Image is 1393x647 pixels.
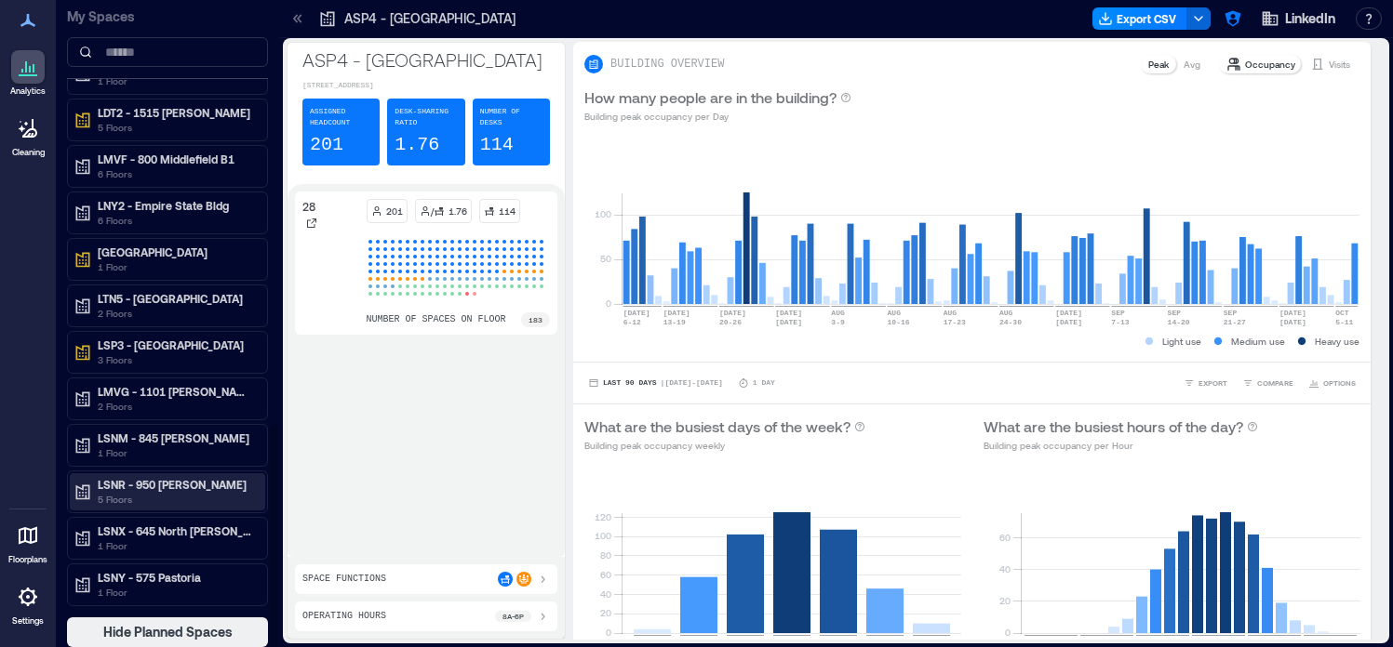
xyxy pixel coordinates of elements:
[98,213,254,228] p: 6 Floors
[98,244,254,259] p: [GEOGRAPHIC_DATA]
[1335,309,1349,317] text: OCT
[623,309,650,317] text: [DATE]
[98,492,254,507] p: 5 Floors
[6,574,50,632] a: Settings
[480,106,542,128] p: Number of Desks
[1224,309,1238,317] text: SEP
[395,132,439,158] p: 1.76
[719,309,746,317] text: [DATE]
[1004,627,1010,638] tspan: 0
[1199,377,1227,389] span: EXPORT
[600,253,611,264] tspan: 50
[10,86,46,97] p: Analytics
[98,198,254,213] p: LNY2 - Empire State Bldg
[1248,638,1262,646] text: 4pm
[502,611,524,622] p: 8a - 6p
[98,523,254,538] p: LSNX - 645 North [PERSON_NAME]
[1231,334,1285,349] p: Medium use
[12,147,45,158] p: Cleaning
[1285,9,1335,28] span: LinkedIn
[831,318,845,326] text: 3-9
[1224,318,1246,326] text: 21-27
[310,132,343,158] p: 201
[584,86,837,109] p: How many people are in the building?
[98,105,254,120] p: LDT2 - 1515 [PERSON_NAME]
[386,204,403,218] p: 201
[98,291,254,306] p: LTN5 - [GEOGRAPHIC_DATA]
[98,570,254,585] p: LSNY - 575 Pastoria
[775,318,802,326] text: [DATE]
[866,638,893,646] text: [DATE]
[1025,638,1042,646] text: 12am
[480,132,514,158] p: 114
[1257,377,1293,389] span: COMPARE
[584,374,727,392] button: Last 90 Days |[DATE]-[DATE]
[310,106,372,128] p: Assigned Headcount
[998,532,1010,543] tspan: 60
[1180,374,1231,392] button: EXPORT
[727,638,754,646] text: [DATE]
[395,106,457,128] p: Desk-sharing ratio
[1305,374,1360,392] button: OPTIONS
[98,259,254,274] p: 1 Floor
[1304,638,1318,646] text: 8pm
[600,549,611,561] tspan: 80
[1323,377,1356,389] span: OPTIONS
[600,588,611,600] tspan: 40
[98,337,254,352] p: LSP3 - [GEOGRAPHIC_DATA]
[584,438,865,453] p: Building peak occupancy weekly
[719,318,742,326] text: 20-26
[773,638,800,646] text: [DATE]
[1162,334,1201,349] p: Light use
[1184,57,1200,72] p: Avg
[680,638,707,646] text: [DATE]
[600,608,611,619] tspan: 20
[999,309,1013,317] text: AUG
[1168,309,1182,317] text: SEP
[584,416,851,438] p: What are the busiest days of the week?
[595,208,611,219] tspan: 100
[600,569,611,580] tspan: 60
[302,46,550,73] p: ASP4 - [GEOGRAPHIC_DATA]
[634,638,661,646] text: [DATE]
[5,106,51,164] a: Cleaning
[663,318,686,326] text: 13-19
[623,318,641,326] text: 6-12
[449,204,467,218] p: 1.76
[98,306,254,321] p: 2 Floors
[1279,309,1306,317] text: [DATE]
[1335,318,1353,326] text: 5-11
[888,309,902,317] text: AUG
[344,9,516,28] p: ASP4 - [GEOGRAPHIC_DATA]
[98,585,254,600] p: 1 Floor
[1329,57,1350,72] p: Visits
[5,45,51,102] a: Analytics
[913,638,940,646] text: [DATE]
[1192,638,1210,646] text: 12pm
[1111,318,1129,326] text: 7-13
[998,595,1010,606] tspan: 20
[98,445,254,460] p: 1 Floor
[3,513,53,571] a: Floorplans
[499,204,516,218] p: 114
[606,627,611,638] tspan: 0
[1092,7,1187,30] button: Export CSV
[999,318,1022,326] text: 24-30
[1315,334,1360,349] p: Heavy use
[1080,638,1094,646] text: 4am
[431,204,434,218] p: /
[1239,374,1297,392] button: COMPARE
[98,430,254,445] p: LSNM - 845 [PERSON_NAME]
[1279,318,1306,326] text: [DATE]
[1136,638,1150,646] text: 8am
[98,152,254,166] p: LMVF - 800 Middlefield B1
[302,199,315,214] p: 28
[820,638,847,646] text: [DATE]
[67,617,268,647] button: Hide Planned Spaces
[606,297,611,309] tspan: 0
[1148,57,1169,72] p: Peak
[103,623,233,641] span: Hide Planned Spaces
[67,7,268,26] p: My Spaces
[984,416,1243,438] p: What are the busiest hours of the day?
[944,318,966,326] text: 17-23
